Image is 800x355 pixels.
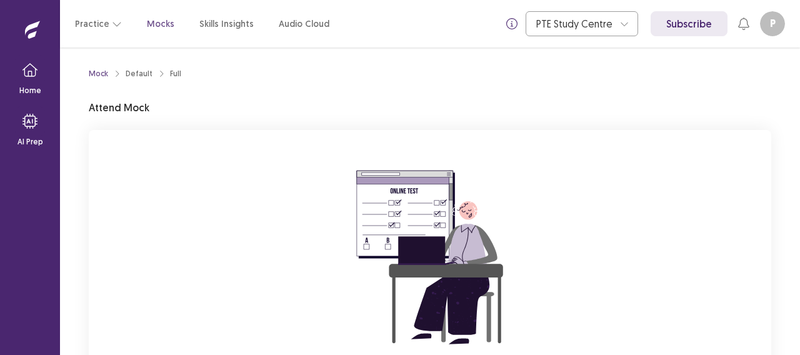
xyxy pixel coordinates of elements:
div: Default [126,68,152,79]
p: Attend Mock [89,100,149,115]
a: Mock [89,68,108,79]
a: Subscribe [651,11,727,36]
button: info [501,12,523,35]
div: Full [170,68,181,79]
p: AI Prep [17,136,43,147]
div: PTE Study Centre [536,12,614,36]
a: Skills Insights [199,17,254,31]
button: P [760,11,785,36]
p: Home [19,85,41,96]
a: Audio Cloud [279,17,329,31]
nav: breadcrumb [89,68,181,79]
button: Practice [75,12,122,35]
a: Mocks [147,17,174,31]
